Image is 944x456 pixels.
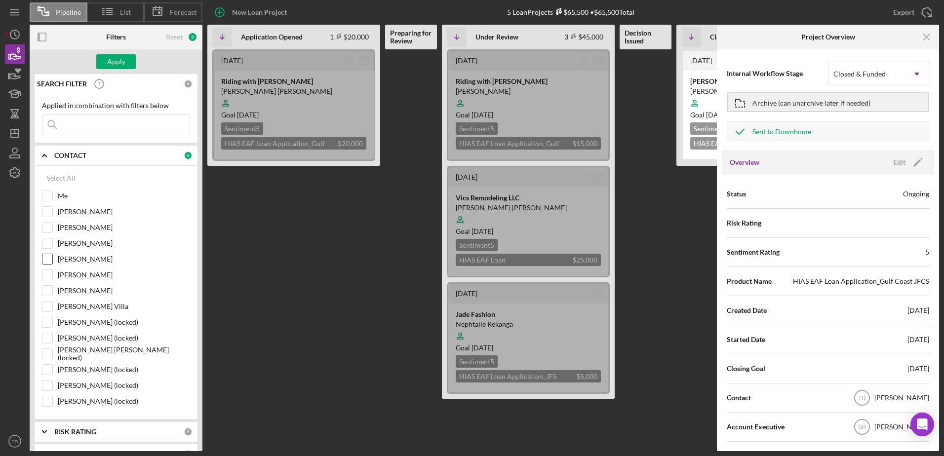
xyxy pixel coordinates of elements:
div: [PERSON_NAME] [874,422,929,432]
b: Filters [106,33,126,41]
div: Select All [47,168,76,188]
label: Me [58,191,190,201]
button: New Loan Project [207,2,297,22]
button: Apply [96,54,136,69]
text: TD [347,59,352,62]
span: Started Date [727,335,765,344]
div: [PERSON_NAME] [690,76,835,86]
div: 5 Loan Projects • $65,500 Total [507,8,634,16]
div: HIAS EAF Loan Application_Gulf Coast JFCS [690,137,835,150]
span: Created Date [727,305,767,315]
span: Closing Goal [727,364,765,374]
text: TD [12,439,18,444]
label: [PERSON_NAME] [58,254,190,264]
label: [PERSON_NAME] Villa [58,302,190,311]
button: Select All [42,168,80,188]
b: Under Review [475,33,518,41]
b: Project Overview [801,33,855,41]
text: TD [582,292,586,295]
div: [DATE] [907,364,929,374]
label: [PERSON_NAME] (locked) [58,396,190,406]
b: RISK RATING [54,428,96,436]
div: New Loan Project [232,2,287,22]
div: $65,500 [553,8,589,16]
text: TD [582,175,586,179]
div: Applied in combination with filters below [42,102,190,110]
label: [PERSON_NAME] (locked) [58,380,190,390]
b: Preparing for Review [390,29,432,45]
label: [PERSON_NAME] [PERSON_NAME] (locked) [58,349,190,359]
div: HIAS EAF Loan Application_Gulf Coast JFCS [793,276,929,286]
time: 10/13/2025 [706,111,728,119]
div: 5 [925,247,929,257]
label: [PERSON_NAME] [58,286,190,296]
div: Ongoing [903,189,929,199]
div: Apply [107,54,125,69]
div: Export [893,2,914,22]
div: 3 $45,000 [564,33,603,41]
label: [PERSON_NAME] [58,270,190,280]
span: Risk Rating [727,218,761,228]
div: [PERSON_NAME] [874,393,929,403]
label: [PERSON_NAME] [58,223,190,232]
span: Product Name [727,276,772,286]
button: Edit [887,155,926,170]
text: TD [858,395,866,402]
h3: Overview [730,157,759,167]
button: Sent to Downhome [727,121,929,141]
div: Sent to Downhome [752,122,811,140]
button: TD [577,171,590,184]
text: TD [582,59,586,62]
span: Account Executive [727,422,785,432]
div: Archive (can unarchive later if needed) [752,93,870,111]
a: [DATE]TDVics Remodeling LLC[PERSON_NAME] [PERSON_NAME]Goal [DATE]Sentiment5HIAS EAF Loan Applicat... [447,166,610,277]
a: [DATE]TDJade FashionNephtalie RekangaGoal [DATE]Sentiment5HIAS EAF Loan Application_JFS Washtenaw... [447,282,610,394]
div: 0 [188,32,197,42]
span: Sentiment Rating [727,247,780,257]
label: [PERSON_NAME] [58,238,190,248]
div: Closed & Funded [833,70,886,78]
button: TD [577,287,590,301]
span: Pipeline [56,8,81,16]
div: Sentiment 5 [690,122,732,135]
span: Status [727,189,746,199]
b: SEARCH FILTER [37,80,87,88]
span: Forecast [170,8,197,16]
span: Internal Workflow Stage [727,69,828,78]
a: [DATE]TDRiding with [PERSON_NAME][PERSON_NAME]Goal [DATE]Sentiment5HIAS EAF Loan Application_Gulf... [447,49,610,161]
div: [DATE] [907,305,929,315]
span: Goal [690,111,728,119]
div: 0 [184,151,193,160]
span: Contact [727,393,751,403]
div: Edit [893,155,905,170]
div: Reset [166,33,183,41]
text: SR [858,424,866,431]
time: 2025-08-19 00:40 [690,56,712,65]
b: Closed & Funded [710,33,762,41]
a: [DATE]TD[PERSON_NAME][PERSON_NAME]Goal [DATE]Sentiment5HIAS EAF Loan Application_Gulf Coast JFCS ... [681,49,844,161]
label: [PERSON_NAME] (locked) [58,333,190,343]
button: Export [883,2,939,22]
button: TD [5,431,25,451]
b: Decision Issued [625,29,667,45]
b: Application Opened [241,33,303,41]
div: 1 $20,000 [330,33,369,41]
div: Open Intercom Messenger [910,413,934,436]
label: [PERSON_NAME] (locked) [58,365,190,375]
div: 0 [184,427,193,436]
label: [PERSON_NAME] (locked) [58,317,190,327]
span: List [120,8,131,16]
div: [DATE] [907,335,929,344]
div: [PERSON_NAME] [690,86,835,96]
button: TD [577,54,590,68]
button: Archive (can unarchive later if needed) [727,92,929,112]
a: [DATE]TDRiding with [PERSON_NAME][PERSON_NAME] [PERSON_NAME]Goal [DATE]Sentiment5HIAS EAF Loan Ap... [212,49,375,161]
div: 0 [184,79,193,88]
button: TD [343,54,356,68]
b: CONTACT [54,152,86,159]
label: [PERSON_NAME] [58,207,190,217]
